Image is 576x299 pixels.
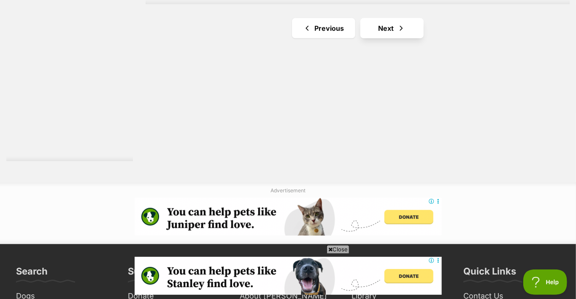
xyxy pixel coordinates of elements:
[360,18,424,38] a: Next page
[523,269,568,295] iframe: Help Scout Beacon - Open
[463,265,516,282] h3: Quick Links
[146,18,570,38] nav: Pagination
[128,265,165,282] h3: Support
[292,18,355,38] a: Previous page
[16,265,48,282] h3: Search
[327,245,349,253] span: Close
[135,257,442,295] iframe: Advertisement
[135,198,442,236] iframe: Advertisement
